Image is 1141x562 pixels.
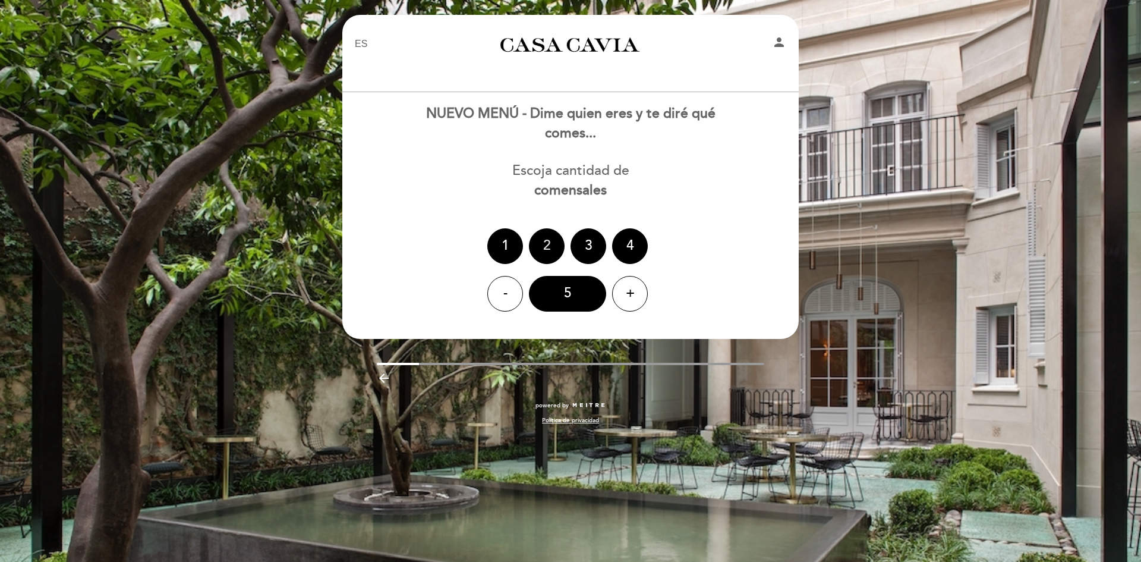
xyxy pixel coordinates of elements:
[572,403,606,409] img: MEITRE
[529,276,606,312] div: 5
[487,276,523,312] div: -
[496,28,645,61] a: Casa Cavia
[529,228,565,264] div: 2
[377,371,391,385] i: arrow_backward
[612,228,648,264] div: 4
[535,401,606,410] a: powered by
[534,182,607,199] b: comensales
[772,35,786,49] i: person
[570,228,606,264] div: 3
[542,416,599,425] a: Política de privacidad
[422,104,719,143] div: NUEVO MENÚ - Dime quien eres y te diré qué comes...
[612,276,648,312] div: +
[772,35,786,54] button: person
[342,161,799,200] div: Escoja cantidad de
[535,401,569,410] span: powered by
[487,228,523,264] div: 1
